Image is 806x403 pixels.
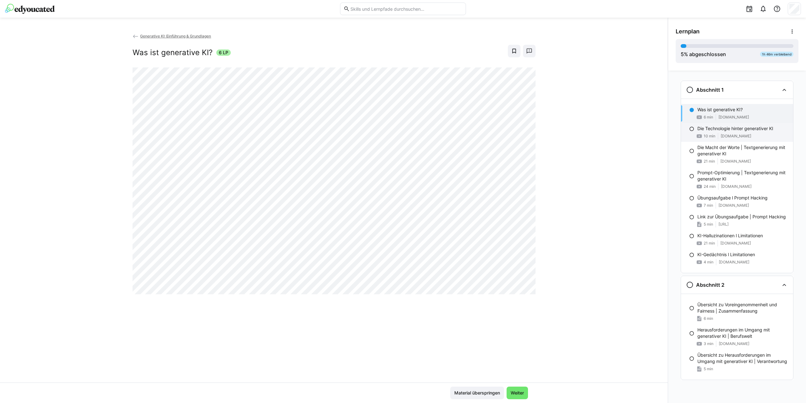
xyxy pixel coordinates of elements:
[133,34,211,38] a: Generative KI: Einführung & Grundlagen
[510,390,525,396] span: Weiter
[697,195,768,201] p: Übungsaufgabe l Prompt Hacking
[219,49,228,56] span: 6 LP
[697,214,786,220] p: Link zur Übungsaufgabe | Prompt Hacking
[676,28,700,35] span: Lernplan
[720,241,751,246] span: [DOMAIN_NAME]
[704,203,713,208] span: 7 min
[133,48,213,57] h2: Was ist generative KI?
[721,184,752,189] span: [DOMAIN_NAME]
[697,125,773,132] p: Die Technologie hinter generativer KI
[719,341,749,346] span: [DOMAIN_NAME]
[697,251,755,258] p: KI-Gedächtnis l Limitationen
[453,390,501,396] span: Material überspringen
[718,115,749,120] span: [DOMAIN_NAME]
[140,34,211,38] span: Generative KI: Einführung & Grundlagen
[697,233,763,239] p: KI-Halluzinationen l Limitationen
[704,241,715,246] span: 21 min
[681,50,726,58] div: % abgeschlossen
[697,327,788,339] p: Herausforderungen im Umgang mit generativer KI | Berufswelt
[719,260,749,265] span: [DOMAIN_NAME]
[704,115,713,120] span: 6 min
[681,51,684,57] span: 5
[718,222,729,227] span: [URL]
[704,134,715,139] span: 10 min
[704,159,715,164] span: 21 min
[696,282,724,288] h3: Abschnitt 2
[697,170,788,182] p: Prompt-Optimierung | Textgenerierung mit generativer KI
[760,52,793,57] div: 1h 46m verbleibend
[704,222,713,227] span: 5 min
[704,341,713,346] span: 3 min
[697,302,788,314] p: Übersicht zu Voreingenommenheit und Fairness | Zusammenfassung
[721,134,751,139] span: [DOMAIN_NAME]
[696,87,724,93] h3: Abschnitt 1
[697,144,788,157] p: Die Macht der Worte | Textgenerierung mit generativer KI
[697,352,788,365] p: Übersicht zu Herausforderungen im Umgang mit generativer KI | Verantwortung
[704,316,713,321] span: 6 min
[704,260,713,265] span: 4 min
[720,159,751,164] span: [DOMAIN_NAME]
[350,6,463,12] input: Skills und Lernpfade durchsuchen…
[704,184,716,189] span: 24 min
[704,366,713,371] span: 5 min
[507,387,528,399] button: Weiter
[697,107,743,113] p: Was ist generative KI?
[450,387,504,399] button: Material überspringen
[718,203,749,208] span: [DOMAIN_NAME]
